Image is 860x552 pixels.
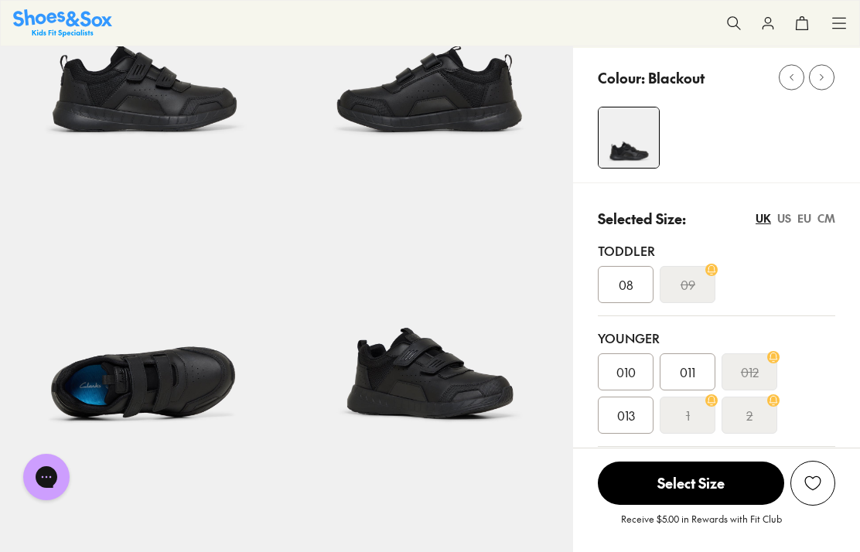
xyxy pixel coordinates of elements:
[15,448,77,506] iframe: Gorgias live chat messenger
[756,210,771,227] div: UK
[598,208,686,229] p: Selected Size:
[681,275,695,294] s: 09
[619,275,633,294] span: 08
[777,210,791,227] div: US
[13,9,112,36] a: Shoes & Sox
[817,210,835,227] div: CM
[746,406,752,424] s: 2
[790,461,835,506] button: Add to Wishlist
[648,67,705,88] p: Blackout
[598,329,835,347] div: Younger
[741,363,759,381] s: 012
[287,168,574,455] img: Henrik
[797,210,811,227] div: EU
[598,67,645,88] p: Colour:
[621,512,782,540] p: Receive $5.00 in Rewards with Fit Club
[616,363,636,381] span: 010
[680,363,695,381] span: 011
[617,406,635,424] span: 013
[686,406,690,424] s: 1
[598,462,784,505] span: Select Size
[598,241,835,260] div: Toddler
[598,461,784,506] button: Select Size
[599,107,659,168] img: Henrik
[13,9,112,36] img: SNS_Logo_Responsive.svg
